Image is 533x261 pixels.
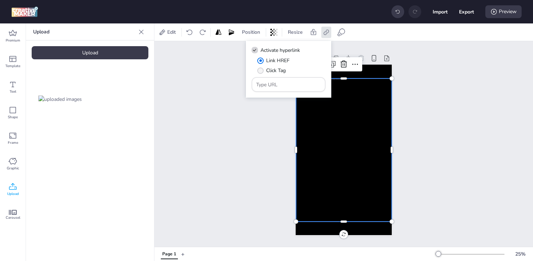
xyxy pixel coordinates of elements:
span: Position [241,28,262,36]
span: Carousel [6,215,20,221]
img: logo Creative Maker [11,6,38,17]
div: Upload [32,46,148,59]
p: Upload [33,23,136,40]
div: 25 % [512,250,529,258]
input: Type URL [256,81,321,88]
span: Frame [8,140,18,146]
span: Activate hyperlink [260,47,300,54]
img: uploaded images [38,96,82,103]
span: Edit [166,28,177,36]
div: Tabs [157,248,181,260]
span: Link HREF [266,57,290,64]
span: Premium [6,38,20,43]
div: Preview [485,5,522,18]
button: + [181,248,185,260]
span: Shape [8,114,18,120]
button: Import [433,4,448,19]
span: Click Tag [266,67,286,74]
span: Resize [286,28,304,36]
span: Text [10,89,16,94]
span: Graphic [7,165,19,171]
span: Template [5,63,20,69]
span: Upload [7,191,19,197]
div: Page 1 [162,251,176,257]
button: Export [459,4,474,19]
